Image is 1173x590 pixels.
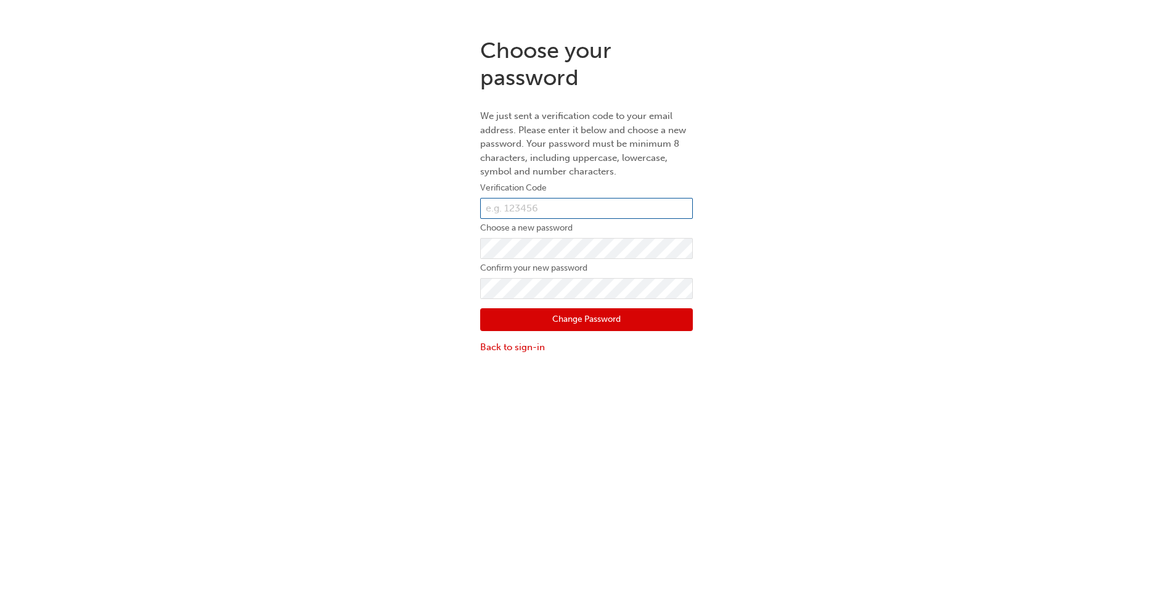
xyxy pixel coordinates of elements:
p: We just sent a verification code to your email address. Please enter it below and choose a new pa... [480,109,693,179]
a: Back to sign-in [480,340,693,354]
label: Confirm your new password [480,261,693,276]
h1: Choose your password [480,37,693,91]
label: Verification Code [480,181,693,195]
input: e.g. 123456 [480,198,693,219]
button: Change Password [480,308,693,332]
label: Choose a new password [480,221,693,236]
